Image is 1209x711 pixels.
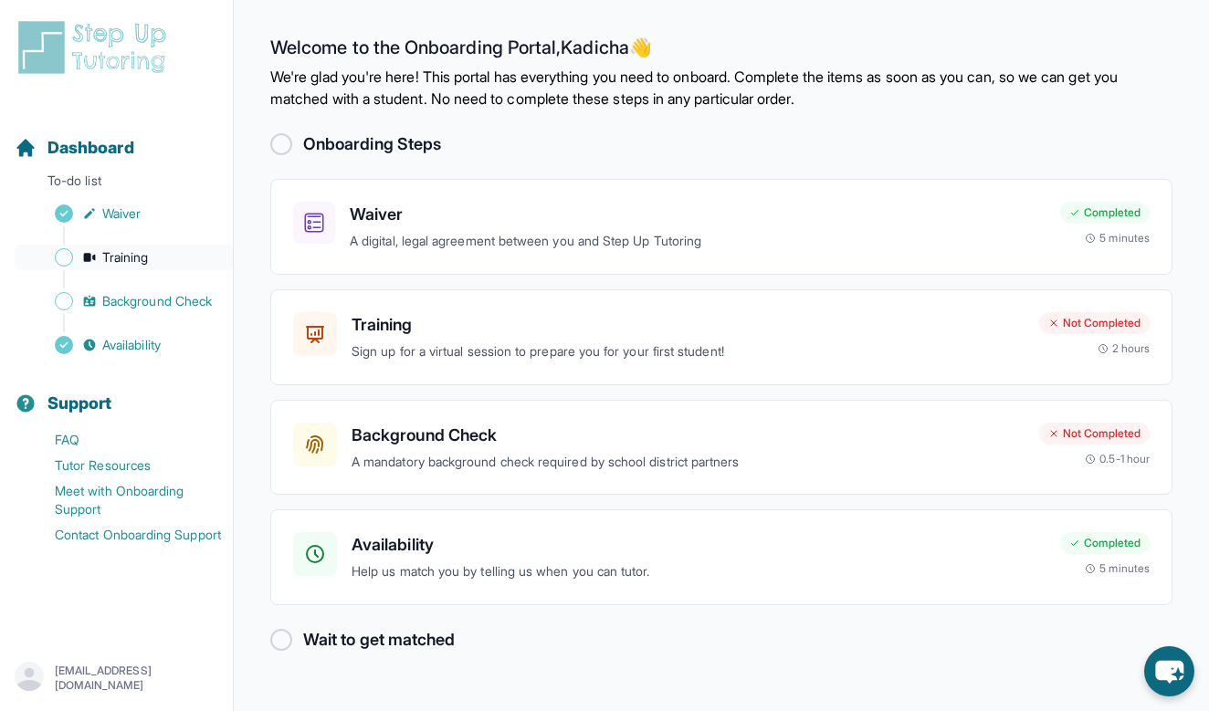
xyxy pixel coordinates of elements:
a: Background Check [15,288,233,314]
div: 2 hours [1098,341,1151,356]
span: Dashboard [47,135,134,161]
a: Waiver [15,201,233,226]
h3: Training [352,312,1025,338]
a: TrainingSign up for a virtual session to prepare you for your first student!Not Completed2 hours [270,289,1172,385]
p: A mandatory background check required by school district partners [352,452,1025,473]
h2: Welcome to the Onboarding Portal, Kadicha 👋 [270,37,1172,66]
a: WaiverA digital, legal agreement between you and Step Up TutoringCompleted5 minutes [270,179,1172,275]
a: FAQ [15,427,233,453]
p: Sign up for a virtual session to prepare you for your first student! [352,341,1025,362]
h3: Background Check [352,423,1025,448]
p: A digital, legal agreement between you and Step Up Tutoring [350,231,1046,252]
div: Completed [1060,532,1150,554]
a: Background CheckA mandatory background check required by school district partnersNot Completed0.5... [270,400,1172,496]
a: Training [15,245,233,270]
h3: Availability [352,532,1046,558]
div: Not Completed [1039,423,1150,444]
h2: Onboarding Steps [303,131,441,157]
a: AvailabilityHelp us match you by telling us when you can tutor.Completed5 minutes [270,509,1172,605]
p: [EMAIL_ADDRESS][DOMAIN_NAME] [55,664,218,693]
button: Support [7,361,226,423]
a: Tutor Resources [15,453,233,478]
span: Support [47,391,112,416]
div: 0.5-1 hour [1085,452,1150,466]
button: [EMAIL_ADDRESS][DOMAIN_NAME] [15,662,218,695]
h3: Waiver [350,202,1046,227]
a: Dashboard [15,135,134,161]
span: Background Check [102,292,212,310]
span: Waiver [102,204,141,223]
img: logo [15,18,177,77]
button: chat-button [1144,646,1194,696]
span: Training [102,248,149,267]
a: Meet with Onboarding Support [15,478,233,522]
div: Completed [1060,202,1150,224]
span: Availability [102,336,161,354]
button: Dashboard [7,106,226,168]
a: Availability [15,332,233,358]
div: 5 minutes [1085,231,1150,246]
p: To-do list [7,172,226,197]
h2: Wait to get matched [303,627,455,653]
div: Not Completed [1039,312,1150,334]
div: 5 minutes [1085,561,1150,576]
p: Help us match you by telling us when you can tutor. [352,561,1046,582]
p: We're glad you're here! This portal has everything you need to onboard. Complete the items as soo... [270,66,1172,110]
a: Contact Onboarding Support [15,522,233,548]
